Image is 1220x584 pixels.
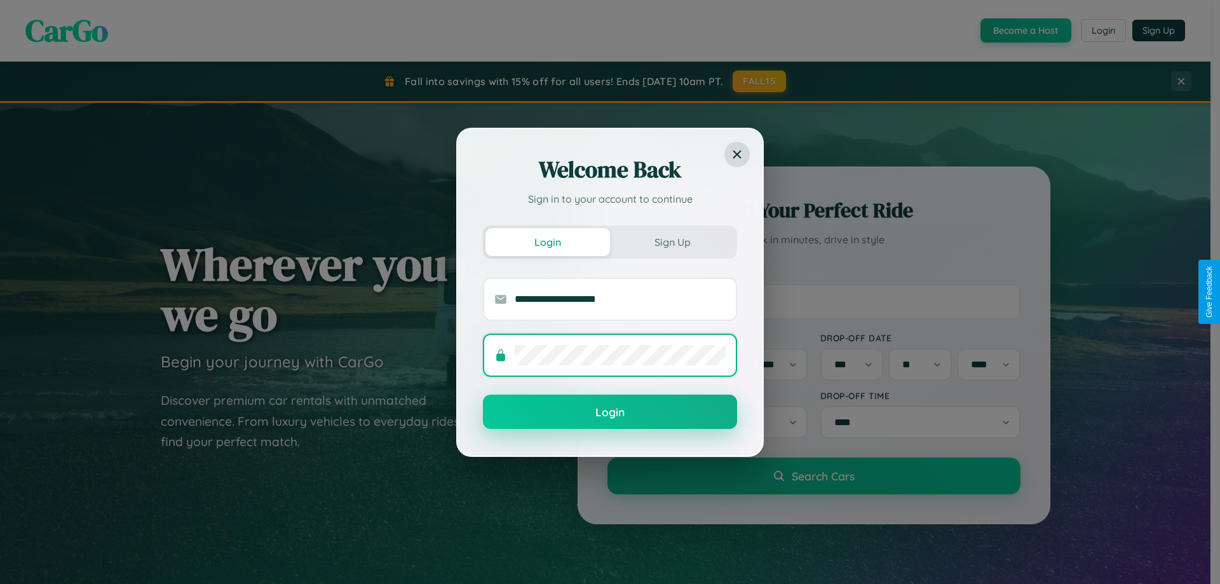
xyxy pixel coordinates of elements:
button: Sign Up [610,228,735,256]
p: Sign in to your account to continue [483,191,737,207]
button: Login [485,228,610,256]
h2: Welcome Back [483,154,737,185]
button: Login [483,395,737,429]
div: Give Feedback [1205,266,1214,318]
